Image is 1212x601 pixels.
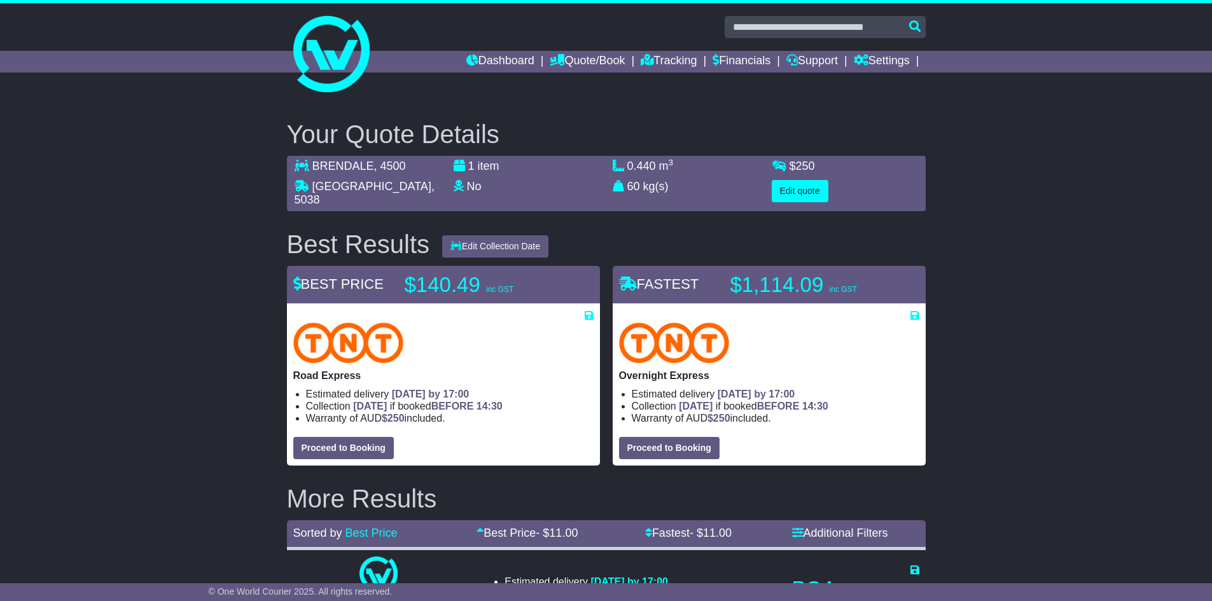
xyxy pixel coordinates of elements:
[829,285,856,294] span: inc GST
[374,160,406,172] span: , 4500
[306,400,594,412] li: Collection
[645,527,732,539] a: Fastest- $11.00
[619,322,730,363] img: TNT Domestic: Overnight Express
[293,527,342,539] span: Sorted by
[405,272,564,298] p: $140.49
[382,413,405,424] span: $
[306,388,594,400] li: Estimated delivery
[757,401,800,411] span: BEFORE
[679,401,713,411] span: [DATE]
[312,160,374,172] span: BRENDALE
[477,401,503,411] span: 14:30
[772,180,828,202] button: Edit quote
[312,180,431,193] span: [GEOGRAPHIC_DATA]
[619,370,919,382] p: Overnight Express
[643,180,669,193] span: kg(s)
[431,401,474,411] span: BEFORE
[590,576,668,587] span: [DATE] by 17:00
[669,158,674,167] sup: 3
[293,322,404,363] img: TNT Domestic: Road Express
[619,437,720,459] button: Proceed to Booking
[713,413,730,424] span: 250
[536,527,578,539] span: - $
[345,527,398,539] a: Best Price
[679,401,828,411] span: if booked
[442,235,548,258] button: Edit Collection Date
[802,401,828,411] span: 14:30
[466,51,534,73] a: Dashboard
[287,485,926,513] h2: More Results
[786,51,838,73] a: Support
[703,527,732,539] span: 11.00
[478,160,499,172] span: item
[659,160,674,172] span: m
[627,160,656,172] span: 0.440
[467,180,482,193] span: No
[713,51,770,73] a: Financials
[505,576,668,588] li: Estimated delivery
[690,527,732,539] span: - $
[293,437,394,459] button: Proceed to Booking
[792,527,888,539] a: Additional Filters
[718,389,795,399] span: [DATE] by 17:00
[632,400,919,412] li: Collection
[550,51,625,73] a: Quote/Book
[209,586,393,597] span: © One World Courier 2025. All rights reserved.
[477,527,578,539] a: Best Price- $11.00
[632,388,919,400] li: Estimated delivery
[293,370,594,382] p: Road Express
[619,276,699,292] span: FASTEST
[790,160,815,172] span: $
[641,51,697,73] a: Tracking
[359,556,398,595] img: One World Courier: Same Day Nationwide(quotes take 0.5-1 hour)
[707,413,730,424] span: $
[353,401,387,411] span: [DATE]
[287,120,926,148] h2: Your Quote Details
[353,401,502,411] span: if booked
[281,230,436,258] div: Best Results
[549,527,578,539] span: 11.00
[306,412,594,424] li: Warranty of AUD included.
[293,276,384,292] span: BEST PRICE
[632,412,919,424] li: Warranty of AUD included.
[730,272,889,298] p: $1,114.09
[796,160,815,172] span: 250
[486,285,513,294] span: inc GST
[468,160,475,172] span: 1
[295,180,435,207] span: , 5038
[627,180,640,193] span: 60
[854,51,910,73] a: Settings
[392,389,470,399] span: [DATE] by 17:00
[387,413,405,424] span: 250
